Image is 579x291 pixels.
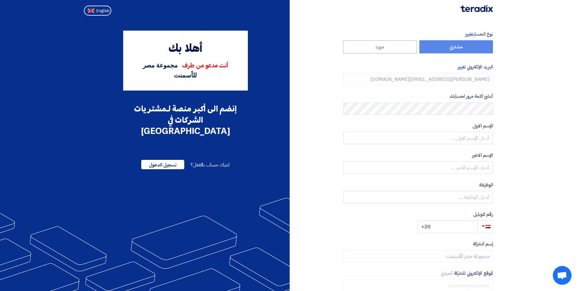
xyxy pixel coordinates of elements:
input: أدخل إسم الشركة ... [343,250,493,262]
label: أنشئ كلمة مرور لحسابك [343,93,493,100]
input: أدخل بريد العمل الإلكتروني الخاص بك ... [343,73,493,85]
label: الإسم الاخير [343,152,493,159]
input: أدخل الإسم الاخير ... [343,161,493,174]
span: تغيير [465,31,473,37]
div: أهلا بك [132,41,239,57]
span: أختياري [441,270,453,276]
input: أدخل الإسم الاول ... [343,132,493,144]
button: English [84,6,111,16]
label: الإسم الاول [343,122,493,130]
label: الموقع الإلكتروني للشركة [343,270,493,277]
label: مورد [343,40,417,53]
input: أدخل الوظيفة ... [343,191,493,203]
span: تغيير [458,63,466,70]
label: نوع الحساب [343,31,493,38]
input: أدخل رقم الموبايل ... [418,220,478,233]
label: مشتري [419,40,493,53]
img: Teradix logo [461,5,493,12]
img: en-US.png [88,8,94,13]
div: إنضم الى أكبر منصة لـمشتريات الشركات في [GEOGRAPHIC_DATA] [123,103,248,137]
span: لديك حساب بالفعل؟ [191,161,229,169]
span: مجموعة مصر للأسمنت [143,62,197,79]
a: تسجيل الدخول [141,161,184,169]
span: أنت مدعو من طرف [182,63,228,69]
span: تسجيل الدخول [141,160,184,169]
div: Open chat [553,266,572,285]
label: البريد الإلكتروني [343,63,493,71]
label: الوظيفة [343,181,493,189]
label: رقم الموبايل [343,211,493,218]
span: English [96,9,109,13]
label: إسم الشركة [343,240,493,248]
